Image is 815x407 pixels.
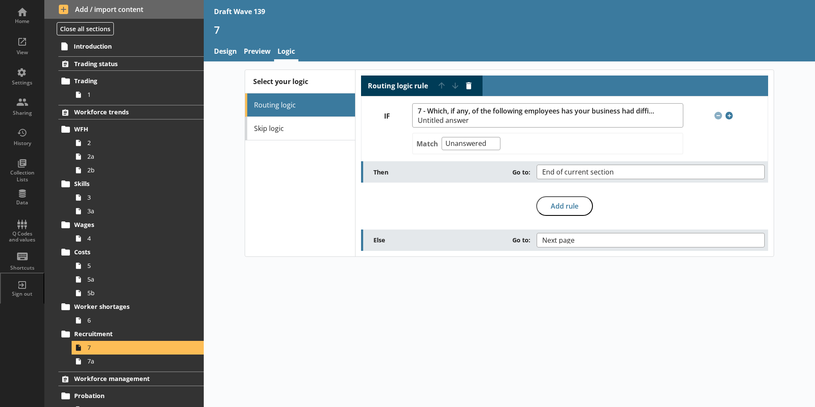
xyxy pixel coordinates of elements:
a: Design [211,43,240,61]
a: Recruitment [58,327,204,341]
div: Q Codes and values [7,231,37,243]
li: Wages4 [62,218,204,245]
span: 5 [87,262,182,270]
span: Trading [74,77,179,85]
label: Then [373,168,536,176]
div: Select your logic [245,70,355,93]
a: Skip logic [245,117,355,140]
span: Costs [74,248,179,256]
span: 2b [87,166,182,174]
div: Home [7,18,37,25]
a: 3 [72,191,204,204]
span: Untitled answer [418,117,655,124]
li: Trading statusTrading1 [44,56,204,101]
a: 2 [72,136,204,150]
a: Workforce trends [58,105,204,119]
span: 1 [87,90,182,99]
span: 3a [87,207,182,215]
li: Worker shortages6 [62,300,204,327]
li: Skills33a [62,177,204,218]
span: Next page [542,237,588,244]
a: Worker shortages [58,300,204,314]
span: 7 [87,343,182,352]
span: Introduction [74,42,179,50]
div: Draft Wave 139 [214,7,265,16]
div: Shortcuts [7,265,37,271]
span: Probation [74,392,179,400]
button: Close all sections [57,22,114,35]
div: Collection Lists [7,169,37,183]
span: 2a [87,152,182,160]
a: Trading [58,74,204,88]
span: Worker shortages [74,302,179,311]
a: 6 [72,314,204,327]
button: Next page [537,233,765,247]
a: Logic [274,43,298,61]
span: Recruitment [74,330,179,338]
span: 5b [87,289,182,297]
span: Go to: [512,236,530,244]
a: Trading status [58,56,204,71]
span: WFH [74,125,179,133]
li: Workforce trendsWFH22a2bSkills33aWages4Costs55a5bWorker shortages6Recruitment77a [44,105,204,368]
a: Costs [58,245,204,259]
span: Wages [74,221,179,229]
div: Settings [7,79,37,86]
span: 3 [87,193,182,201]
span: Trading status [74,60,179,68]
div: Data [7,199,37,206]
a: 3a [72,204,204,218]
span: End of current section [542,169,627,175]
span: 5a [87,275,182,283]
label: IF [361,112,412,121]
h1: 7 [214,23,805,36]
button: Delete routing rule [462,79,476,93]
div: Sharing [7,110,37,116]
li: Recruitment77a [62,327,204,368]
div: History [7,140,37,147]
span: Skills [74,180,179,188]
a: 7 [72,341,204,355]
span: 6 [87,316,182,324]
a: Workforce management [58,372,204,386]
div: View [7,49,37,56]
span: 7a [87,357,182,365]
a: 5 [72,259,204,273]
li: Costs55a5b [62,245,204,300]
a: 5b [72,286,204,300]
span: 7 - Which, if any, of the following employees has your business had difficulties recruiting in [D... [418,107,655,115]
div: Sign out [7,291,37,297]
li: Trading1 [62,74,204,102]
button: 7 - Which, if any, of the following employees has your business had difficulties recruiting in [D... [412,103,683,128]
a: 1 [72,88,204,102]
a: 4 [72,232,204,245]
a: 2b [72,163,204,177]
label: Routing logic rule [368,81,428,90]
label: Else [373,236,536,244]
a: 7a [72,355,204,368]
button: Add rule [536,196,593,216]
a: Preview [240,43,274,61]
a: Skills [58,177,204,191]
span: Go to: [512,168,530,176]
a: Probation [58,389,204,403]
span: 2 [87,139,182,147]
label: Match [416,139,438,148]
span: Add / import content [59,5,190,14]
span: 4 [87,234,182,242]
button: End of current section [537,165,765,179]
li: WFH22a2b [62,122,204,177]
a: 2a [72,150,204,163]
a: Wages [58,218,204,232]
a: 5a [72,273,204,286]
span: Workforce trends [74,108,179,116]
a: WFH [58,122,204,136]
span: Workforce management [74,375,179,383]
a: Introduction [58,39,204,53]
